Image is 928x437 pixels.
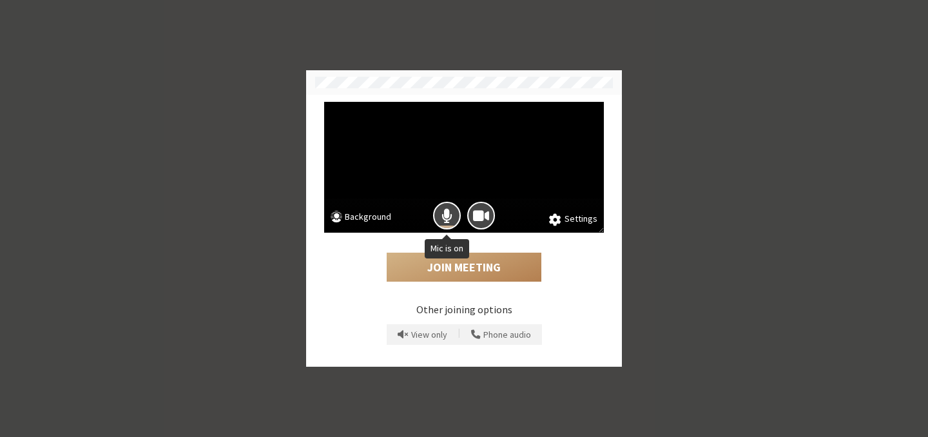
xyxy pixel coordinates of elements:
button: Background [331,210,391,226]
button: Prevent echo when there is already an active mic and speaker in the room. [393,324,452,345]
button: Join Meeting [387,253,541,282]
button: Mic is on [433,202,461,229]
p: Other joining options [324,302,604,317]
button: Use your phone for mic and speaker while you view the meeting on this device. [467,324,536,345]
span: View only [411,330,447,340]
button: Camera is on [467,202,495,229]
button: Settings [549,212,597,226]
span: | [458,326,460,343]
span: Phone audio [483,330,531,340]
